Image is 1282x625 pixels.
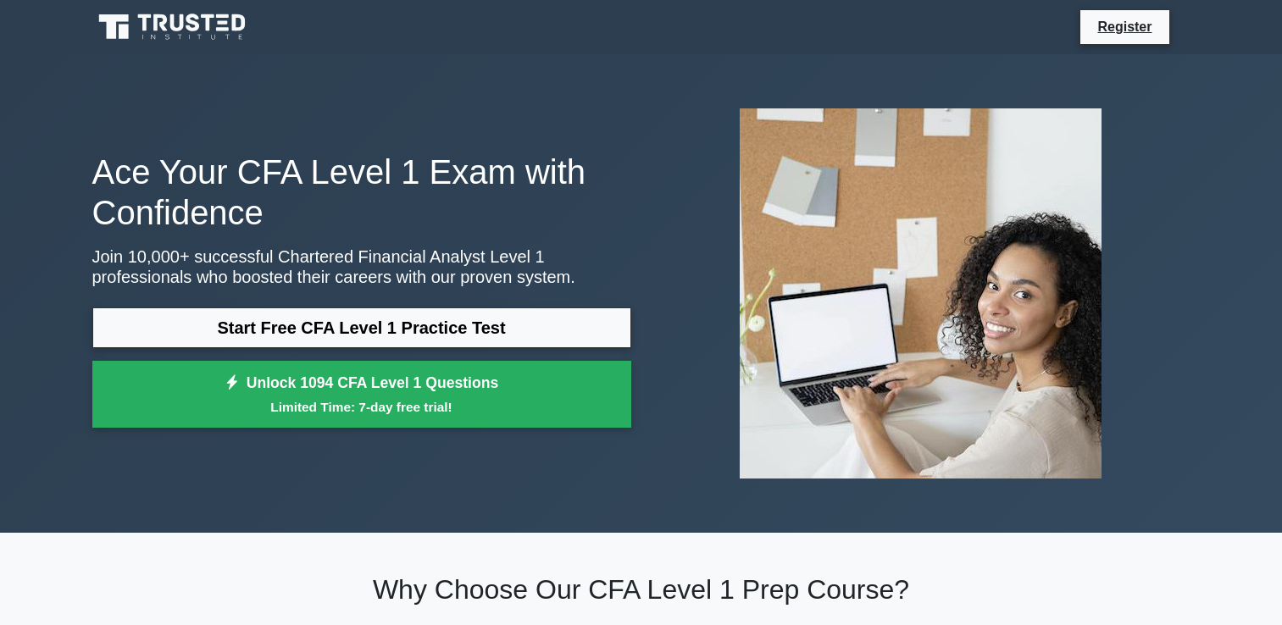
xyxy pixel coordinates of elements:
h1: Ace Your CFA Level 1 Exam with Confidence [92,152,631,233]
a: Unlock 1094 CFA Level 1 QuestionsLimited Time: 7-day free trial! [92,361,631,429]
h2: Why Choose Our CFA Level 1 Prep Course? [92,573,1190,606]
small: Limited Time: 7-day free trial! [114,397,610,417]
a: Start Free CFA Level 1 Practice Test [92,307,631,348]
p: Join 10,000+ successful Chartered Financial Analyst Level 1 professionals who boosted their caree... [92,246,631,287]
a: Register [1087,16,1162,37]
